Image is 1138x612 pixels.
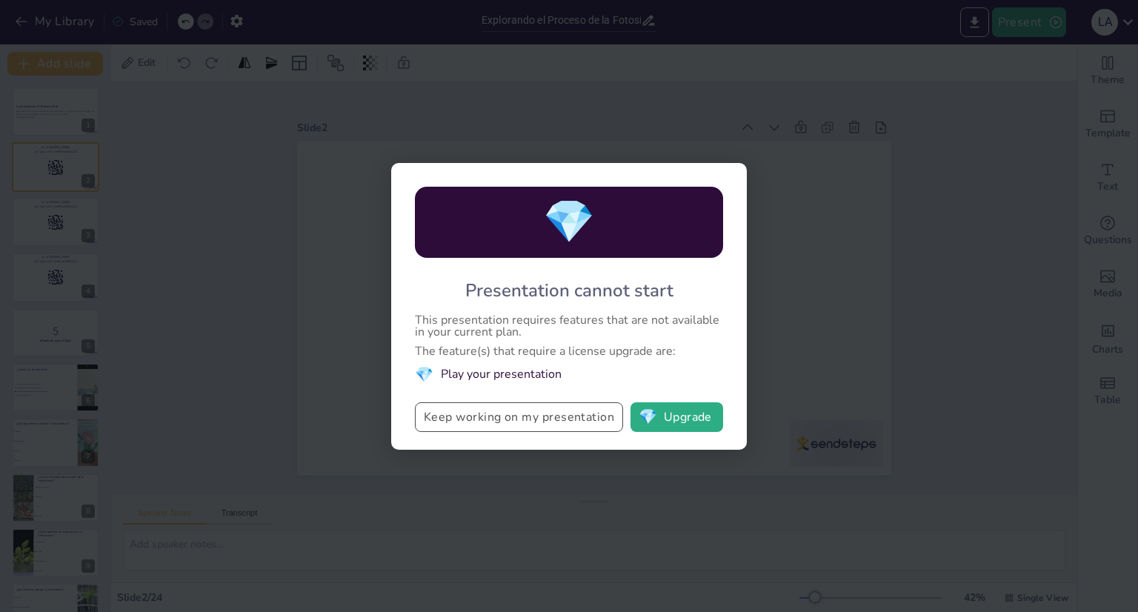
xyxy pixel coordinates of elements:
div: Presentation cannot start [465,279,673,302]
li: Play your presentation [415,365,723,385]
div: This presentation requires features that are not available in your current plan. [415,314,723,338]
span: diamond [415,365,433,385]
div: The feature(s) that require a license upgrade are: [415,345,723,357]
span: diamond [639,410,657,425]
button: diamondUpgrade [630,402,723,432]
span: diamond [543,193,595,250]
button: Keep working on my presentation [415,402,623,432]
